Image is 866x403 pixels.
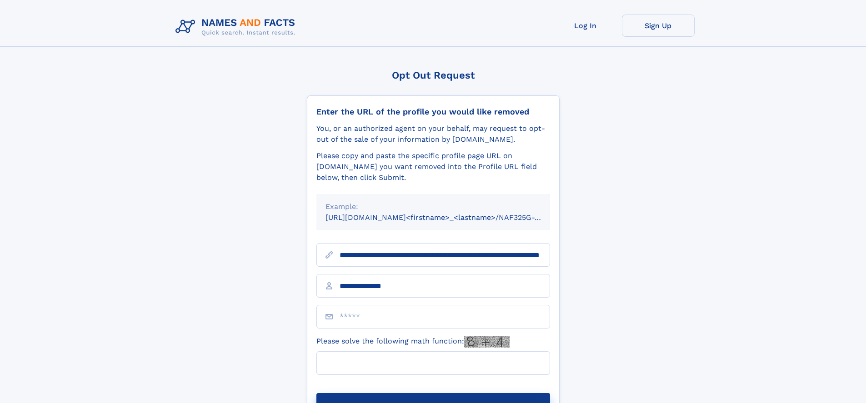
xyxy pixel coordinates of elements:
small: [URL][DOMAIN_NAME]<firstname>_<lastname>/NAF325G-xxxxxxxx [325,213,567,222]
div: Example: [325,201,541,212]
div: Opt Out Request [307,70,560,81]
img: Logo Names and Facts [172,15,303,39]
label: Please solve the following math function: [316,336,510,348]
a: Sign Up [622,15,695,37]
a: Log In [549,15,622,37]
div: You, or an authorized agent on your behalf, may request to opt-out of the sale of your informatio... [316,123,550,145]
div: Please copy and paste the specific profile page URL on [DOMAIN_NAME] you want removed into the Pr... [316,150,550,183]
div: Enter the URL of the profile you would like removed [316,107,550,117]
